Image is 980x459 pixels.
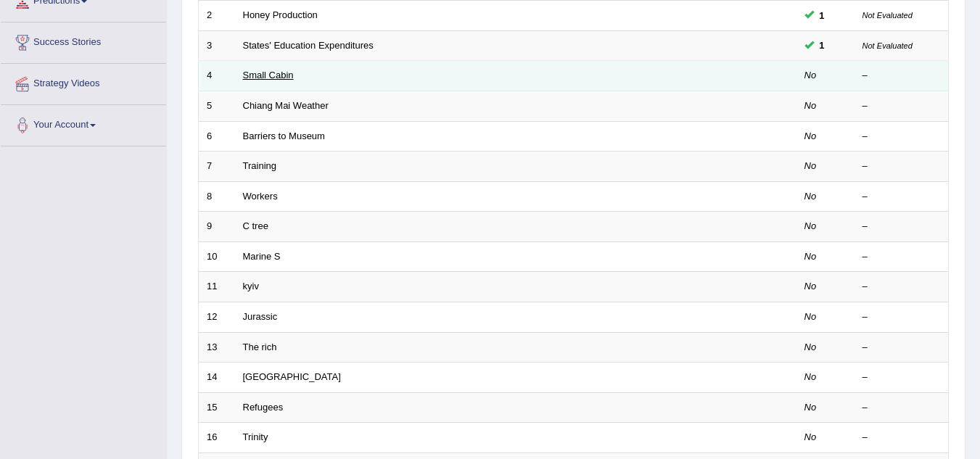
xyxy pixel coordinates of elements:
[243,9,318,20] a: Honey Production
[243,220,268,231] a: C tree
[804,131,817,141] em: No
[199,363,235,393] td: 14
[1,22,166,59] a: Success Stories
[1,64,166,100] a: Strategy Videos
[804,191,817,202] em: No
[199,332,235,363] td: 13
[804,371,817,382] em: No
[804,431,817,442] em: No
[243,281,259,291] a: kyiv
[199,241,235,272] td: 10
[862,280,941,294] div: –
[862,130,941,144] div: –
[862,41,913,50] small: Not Evaluated
[862,190,941,204] div: –
[243,342,277,352] a: The rich
[199,302,235,332] td: 12
[243,402,284,413] a: Refugees
[804,160,817,171] em: No
[199,61,235,91] td: 4
[862,431,941,444] div: –
[862,310,941,324] div: –
[199,212,235,242] td: 9
[862,11,913,20] small: Not Evaluated
[814,38,831,53] span: You can still take this question
[199,121,235,152] td: 6
[243,431,268,442] a: Trinity
[243,160,276,171] a: Training
[804,70,817,80] em: No
[199,30,235,61] td: 3
[243,100,329,111] a: Chiang Mai Weather
[243,191,278,202] a: Workers
[804,220,817,231] em: No
[804,251,817,262] em: No
[199,272,235,302] td: 11
[199,91,235,122] td: 5
[199,392,235,423] td: 15
[862,160,941,173] div: –
[862,250,941,264] div: –
[243,311,278,322] a: Jurassic
[804,402,817,413] em: No
[804,100,817,111] em: No
[862,69,941,83] div: –
[199,152,235,182] td: 7
[199,423,235,453] td: 16
[862,371,941,384] div: –
[243,131,325,141] a: Barriers to Museum
[862,99,941,113] div: –
[1,105,166,141] a: Your Account
[243,251,281,262] a: Marine S
[804,281,817,291] em: No
[199,1,235,31] td: 2
[804,311,817,322] em: No
[862,220,941,233] div: –
[814,8,831,23] span: You can still take this question
[243,40,374,51] a: States' Education Expenditures
[243,371,341,382] a: [GEOGRAPHIC_DATA]
[804,342,817,352] em: No
[199,181,235,212] td: 8
[243,70,294,80] a: Small Cabin
[862,341,941,355] div: –
[862,401,941,415] div: –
